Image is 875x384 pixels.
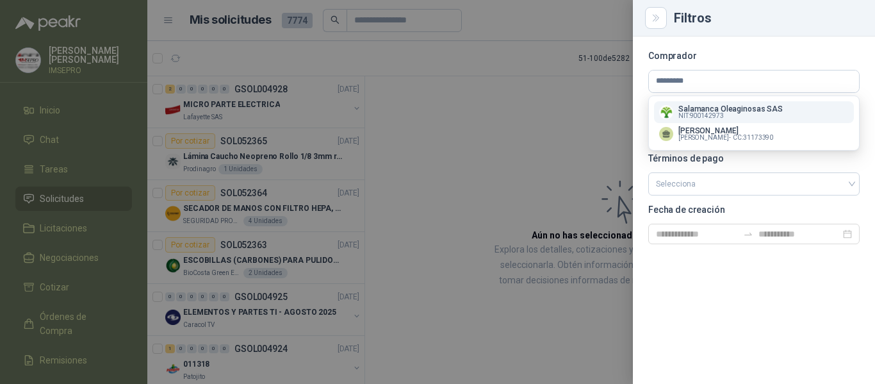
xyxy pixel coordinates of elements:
button: Company LogoSalamanca Oleaginosas SASNIT:900142973 [654,101,854,123]
span: CC : 31173390 [733,135,773,141]
p: Comprador [648,52,860,60]
span: to [743,229,753,239]
p: Fecha de creación [648,206,860,213]
button: Close [648,10,664,26]
span: [PERSON_NAME] - [678,135,730,141]
button: [PERSON_NAME][PERSON_NAME]-CC:31173390 [654,123,854,145]
img: Company Logo [659,105,673,119]
span: swap-right [743,229,753,239]
p: Salamanca Oleaginosas SAS [678,105,783,113]
p: [PERSON_NAME] [678,127,773,135]
span: NIT : 900142973 [678,113,724,119]
div: Filtros [674,12,860,24]
p: Términos de pago [648,154,860,162]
